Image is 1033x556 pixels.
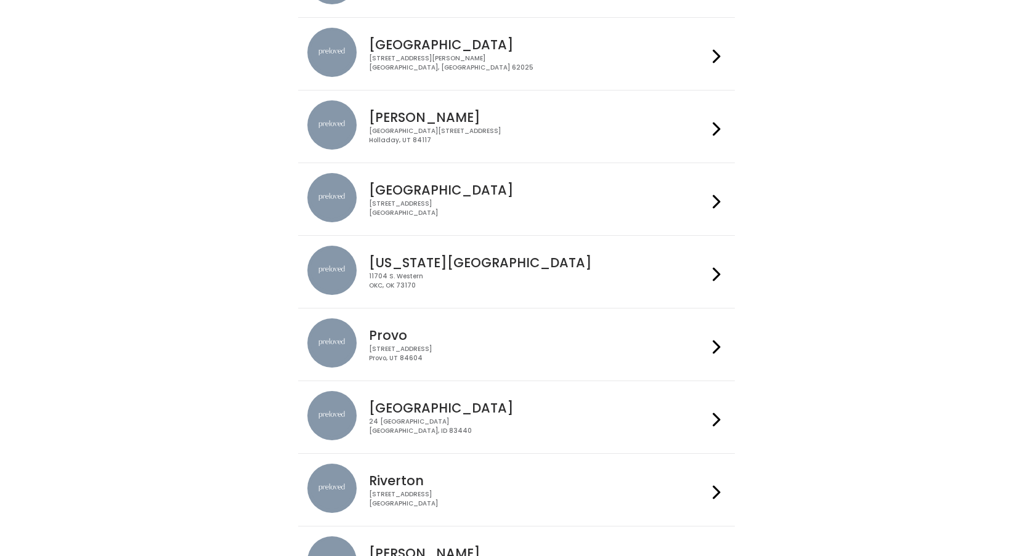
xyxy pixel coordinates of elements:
div: [STREET_ADDRESS] Provo, UT 84604 [369,345,708,363]
h4: [US_STATE][GEOGRAPHIC_DATA] [369,256,708,270]
a: preloved location [US_STATE][GEOGRAPHIC_DATA] 11704 S. WesternOKC, OK 73170 [307,246,726,298]
h4: [GEOGRAPHIC_DATA] [369,401,708,415]
img: preloved location [307,246,357,295]
h4: Riverton [369,473,708,488]
img: preloved location [307,464,357,513]
h4: [PERSON_NAME] [369,110,708,124]
div: 24 [GEOGRAPHIC_DATA] [GEOGRAPHIC_DATA], ID 83440 [369,417,708,435]
div: 11704 S. Western OKC, OK 73170 [369,272,708,290]
div: [STREET_ADDRESS] [GEOGRAPHIC_DATA] [369,199,708,217]
a: preloved location Provo [STREET_ADDRESS]Provo, UT 84604 [307,318,726,371]
a: preloved location [GEOGRAPHIC_DATA] [STREET_ADDRESS][PERSON_NAME][GEOGRAPHIC_DATA], [GEOGRAPHIC_D... [307,28,726,80]
img: preloved location [307,173,357,222]
div: [GEOGRAPHIC_DATA][STREET_ADDRESS] Holladay, UT 84117 [369,127,708,145]
h4: [GEOGRAPHIC_DATA] [369,38,708,52]
img: preloved location [307,100,357,150]
a: preloved location [PERSON_NAME] [GEOGRAPHIC_DATA][STREET_ADDRESS]Holladay, UT 84117 [307,100,726,153]
img: preloved location [307,318,357,368]
a: preloved location [GEOGRAPHIC_DATA] [STREET_ADDRESS][GEOGRAPHIC_DATA] [307,173,726,225]
div: [STREET_ADDRESS][PERSON_NAME] [GEOGRAPHIC_DATA], [GEOGRAPHIC_DATA] 62025 [369,54,708,72]
a: preloved location Riverton [STREET_ADDRESS][GEOGRAPHIC_DATA] [307,464,726,516]
div: [STREET_ADDRESS] [GEOGRAPHIC_DATA] [369,490,708,508]
img: preloved location [307,28,357,77]
a: preloved location [GEOGRAPHIC_DATA] 24 [GEOGRAPHIC_DATA][GEOGRAPHIC_DATA], ID 83440 [307,391,726,443]
h4: Provo [369,328,708,342]
h4: [GEOGRAPHIC_DATA] [369,183,708,197]
img: preloved location [307,391,357,440]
